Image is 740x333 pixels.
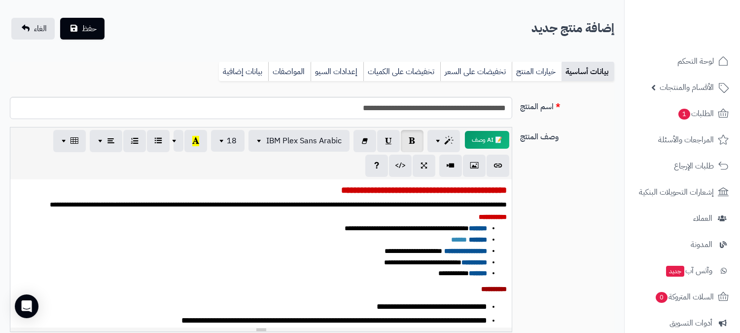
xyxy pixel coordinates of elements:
button: حفظ [60,18,105,40]
span: لوحة التحكم [677,54,714,68]
a: بيانات أساسية [562,62,614,82]
button: 📝 AI وصف [465,131,509,149]
span: الأقسام والمنتجات [660,81,714,94]
span: الطلبات [677,107,714,121]
a: وآتس آبجديد [631,259,734,283]
a: إعدادات السيو [311,62,363,82]
span: العملاء [693,211,712,225]
span: 1 [678,108,691,120]
span: 0 [655,291,668,303]
span: السلات المتروكة [655,290,714,304]
a: خيارات المنتج [512,62,562,82]
a: السلات المتروكة0 [631,285,734,309]
a: الطلبات1 [631,102,734,125]
a: المواصفات [268,62,311,82]
span: 18 [227,135,237,147]
label: وصف المنتج [516,127,618,143]
span: طلبات الإرجاع [674,159,714,173]
label: اسم المنتج [516,97,618,113]
a: طلبات الإرجاع [631,154,734,178]
span: المراجعات والأسئلة [658,133,714,147]
span: حفظ [82,23,97,35]
a: تخفيضات على الكميات [363,62,440,82]
a: العملاء [631,207,734,230]
span: جديد [666,266,684,277]
button: 18 [211,130,245,152]
span: المدونة [691,238,712,251]
a: بيانات إضافية [219,62,268,82]
img: logo-2.png [673,14,731,35]
div: Open Intercom Messenger [15,294,38,318]
span: إشعارات التحويلات البنكية [639,185,714,199]
a: المدونة [631,233,734,256]
a: تخفيضات على السعر [440,62,512,82]
span: أدوات التسويق [670,316,712,330]
span: الغاء [34,23,47,35]
h2: إضافة منتج جديد [531,18,614,39]
button: IBM Plex Sans Arabic [248,130,350,152]
a: الغاء [11,18,55,40]
span: وآتس آب [665,264,712,278]
a: المراجعات والأسئلة [631,128,734,152]
a: إشعارات التحويلات البنكية [631,180,734,204]
span: IBM Plex Sans Arabic [266,135,342,147]
a: لوحة التحكم [631,49,734,73]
